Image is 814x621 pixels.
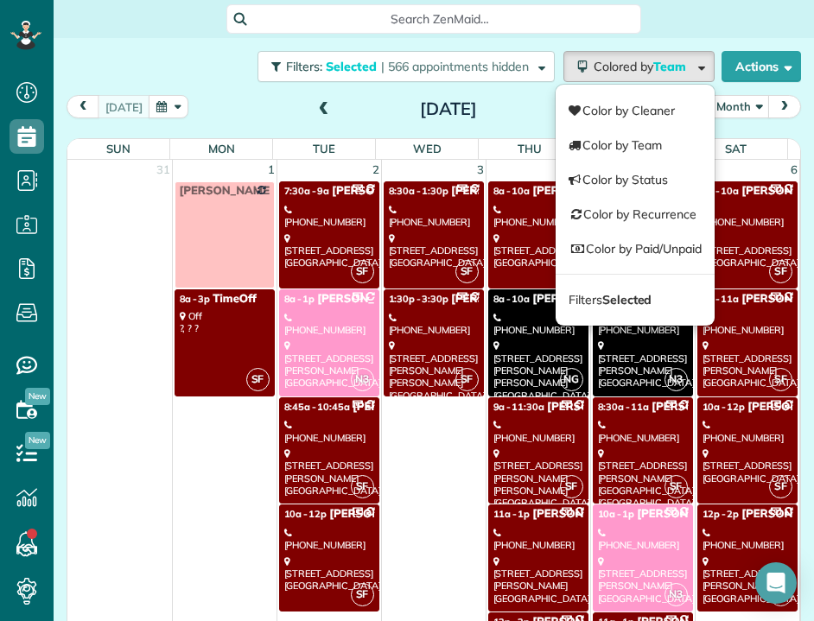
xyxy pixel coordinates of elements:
[598,447,688,522] div: [STREET_ADDRESS][PERSON_NAME] [GEOGRAPHIC_DATA], [GEOGRAPHIC_DATA] 91403
[703,204,793,229] div: [PHONE_NUMBER]
[493,508,531,520] span: 11a - 1p
[389,204,479,229] div: [PHONE_NUMBER]
[208,142,235,155] span: Mon
[284,508,328,520] span: 10a - 12p
[284,527,374,552] div: [PHONE_NUMBER]
[286,59,322,74] span: Filters:
[547,400,641,414] span: [PERSON_NAME]
[594,59,692,74] span: Colored by
[665,583,688,606] span: N3
[598,401,650,413] span: 8:30a - 11a
[389,312,479,337] div: [PHONE_NUMBER]
[569,292,652,307] span: Filters
[560,475,583,498] span: SF
[598,508,635,520] span: 10a - 1p
[284,339,374,389] div: [STREET_ADDRESS][PERSON_NAME] [GEOGRAPHIC_DATA]
[493,419,583,444] div: [PHONE_NUMBER]
[475,160,486,180] a: 3
[155,160,172,180] a: 31
[284,204,374,229] div: [PHONE_NUMBER]
[284,293,315,305] span: 8a - 1p
[532,507,626,521] span: [PERSON_NAME]
[709,95,770,118] button: Month
[598,527,688,552] div: [PHONE_NUMBER]
[703,232,793,269] div: [STREET_ADDRESS] [GEOGRAPHIC_DATA]
[556,162,715,197] a: Color by Status
[180,293,211,305] span: 8a - 3p
[703,419,793,444] div: [PHONE_NUMBER]
[493,527,583,552] div: [PHONE_NUMBER]
[381,59,529,74] span: | 566 appointments hidden
[98,95,150,118] button: [DATE]
[493,401,545,413] span: 9a - 11:30a
[25,388,50,405] span: New
[451,184,545,198] span: [PERSON_NAME]
[556,282,715,317] a: FiltersSelected
[602,292,652,307] strong: Selected
[326,59,378,74] span: Selected
[351,583,374,606] span: SF
[598,339,688,389] div: [STREET_ADDRESS] [PERSON_NAME][GEOGRAPHIC_DATA]
[284,232,374,269] div: [STREET_ADDRESS] [GEOGRAPHIC_DATA]
[563,51,715,82] button: Colored byTeam
[703,401,746,413] span: 10a - 12p
[180,184,299,198] span: [PERSON_NAME] OFF
[598,419,688,444] div: [PHONE_NUMBER]
[722,51,801,82] button: Actions
[313,142,335,155] span: Tue
[351,475,374,498] span: SF
[703,527,793,552] div: [PHONE_NUMBER]
[755,562,797,604] div: Open Intercom Messenger
[389,232,479,269] div: [STREET_ADDRESS] [GEOGRAPHIC_DATA]
[284,401,350,413] span: 8:45a - 10:45a
[493,555,583,605] div: [STREET_ADDRESS][PERSON_NAME] [GEOGRAPHIC_DATA]
[769,260,792,283] span: SF
[413,142,442,155] span: Wed
[389,185,449,197] span: 8:30a - 1:30p
[351,260,374,283] span: SF
[703,312,793,337] div: [PHONE_NUMBER]
[703,508,740,520] span: 12p - 2p
[637,507,731,521] span: [PERSON_NAME]
[371,160,381,180] a: 2
[665,475,688,498] span: SF
[532,184,626,198] span: [PERSON_NAME]
[106,142,130,155] span: Sun
[249,51,555,82] a: Filters: Selected | 566 appointments hidden
[451,292,545,306] span: [PERSON_NAME]
[653,59,689,74] span: Team
[768,95,801,118] button: next
[455,260,479,283] span: SF
[266,160,277,180] a: 1
[493,293,531,305] span: 8a - 10a
[532,292,626,306] span: [PERSON_NAME]
[703,555,793,605] div: [STREET_ADDRESS][PERSON_NAME] [GEOGRAPHIC_DATA]
[455,368,479,391] span: SF
[353,400,447,414] span: [PERSON_NAME]
[493,232,583,269] div: [STREET_ADDRESS] [GEOGRAPHIC_DATA]
[389,293,449,305] span: 1:30p - 3:30p
[25,432,50,449] span: New
[493,447,583,509] div: [STREET_ADDRESS][PERSON_NAME] [PERSON_NAME][GEOGRAPHIC_DATA]
[213,292,256,306] span: TimeOff
[769,368,792,391] span: SF
[284,185,330,197] span: 7:30a - 9a
[340,99,556,118] h2: [DATE]
[703,339,793,389] div: [STREET_ADDRESS] [PERSON_NAME][GEOGRAPHIC_DATA]
[493,185,531,197] span: 8a - 10a
[560,368,583,391] span: NG
[351,368,374,391] span: N3
[556,197,715,231] a: Color by Recurrence
[389,339,479,401] div: [STREET_ADDRESS][PERSON_NAME] [PERSON_NAME][GEOGRAPHIC_DATA]
[284,447,374,497] div: [STREET_ADDRESS][PERSON_NAME] [GEOGRAPHIC_DATA]
[284,419,374,444] div: [PHONE_NUMBER]
[598,555,688,605] div: [STREET_ADDRESS][PERSON_NAME] [GEOGRAPHIC_DATA]
[556,93,715,128] a: Color by Cleaner
[284,312,374,337] div: [PHONE_NUMBER]
[769,475,792,498] span: SF
[556,231,715,266] a: Color by Paid/Unpaid
[317,292,411,306] span: [PERSON_NAME]
[725,142,747,155] span: Sat
[652,400,746,414] span: [PERSON_NAME]
[284,555,374,592] div: [STREET_ADDRESS] [GEOGRAPHIC_DATA]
